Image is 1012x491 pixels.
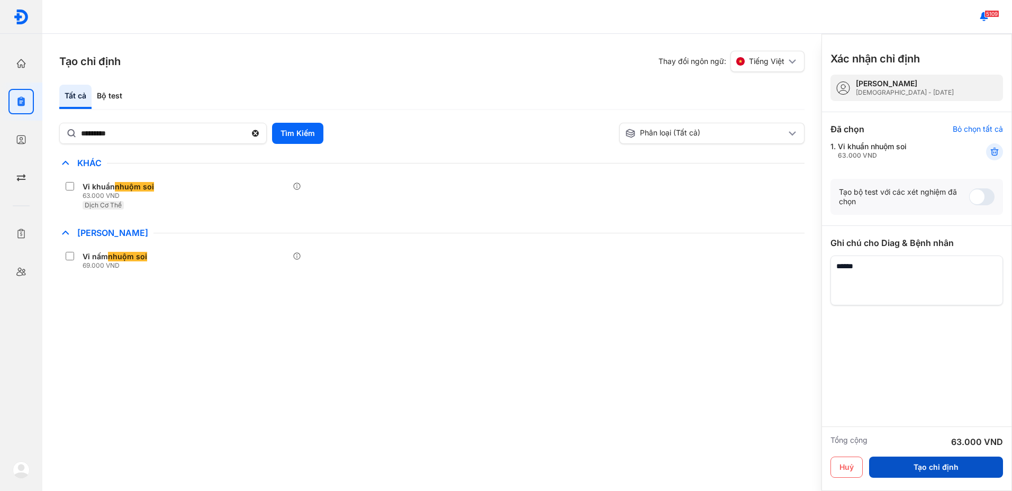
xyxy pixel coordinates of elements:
span: 5109 [984,10,999,17]
span: nhuộm soi [108,252,147,261]
div: 69.000 VND [83,261,151,270]
span: [PERSON_NAME] [72,228,153,238]
img: logo [13,461,30,478]
span: Dịch Cơ Thể [85,201,122,209]
div: Tạo bộ test với các xét nghiệm đã chọn [839,187,969,206]
div: 1. [830,142,960,160]
div: Vi khuẩn [83,182,154,192]
span: nhuộm soi [115,182,154,192]
div: [DEMOGRAPHIC_DATA] - [DATE] [856,88,954,97]
div: Tất cả [59,85,92,109]
div: Vi khuẩn nhuộm soi [838,142,907,160]
div: Đã chọn [830,123,864,135]
div: [PERSON_NAME] [856,79,954,88]
div: Phân loại (Tất cả) [625,128,786,139]
div: 63.000 VND [83,192,158,200]
div: 63.000 VND [951,435,1003,448]
div: Thay đổi ngôn ngữ: [658,51,805,72]
div: Vi nấm [83,252,147,261]
div: Bỏ chọn tất cả [953,124,1003,134]
img: logo [13,9,29,25]
button: Tìm Kiếm [272,123,323,144]
h3: Tạo chỉ định [59,54,121,69]
span: Khác [72,158,107,168]
button: Tạo chỉ định [869,457,1003,478]
button: Huỷ [830,457,863,478]
div: Bộ test [92,85,128,109]
span: Tiếng Việt [749,57,784,66]
div: Ghi chú cho Diag & Bệnh nhân [830,237,1003,249]
h3: Xác nhận chỉ định [830,51,920,66]
div: 63.000 VND [838,151,907,160]
div: Tổng cộng [830,435,868,448]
